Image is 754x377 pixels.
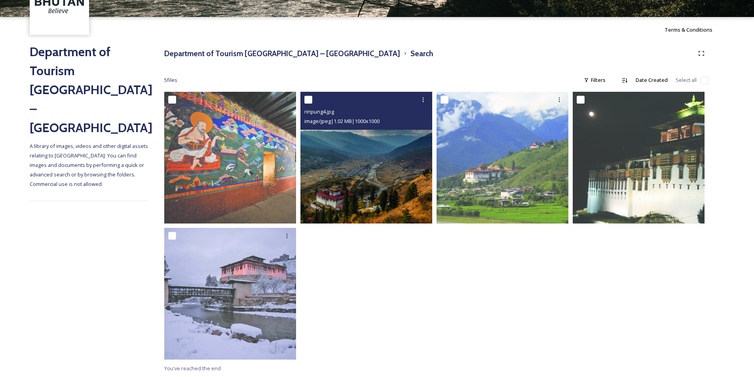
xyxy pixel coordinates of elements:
div: Filters [580,72,610,88]
span: Select all [676,76,697,84]
h2: Department of Tourism [GEOGRAPHIC_DATA] – [GEOGRAPHIC_DATA] [30,42,148,137]
div: Date Created [632,72,672,88]
img: rinpung5.jpg [164,92,296,224]
img: rinpung3.jpg [437,92,568,224]
img: rinpung4.jpg [300,92,432,224]
span: You've reached the end [164,365,221,372]
h3: Department of Tourism [GEOGRAPHIC_DATA] – [GEOGRAPHIC_DATA] [164,48,400,59]
img: rinpung1.jpg [164,228,296,360]
span: 5 file s [164,76,177,84]
span: image/jpeg | 1.02 MB | 1000 x 1000 [304,117,380,125]
span: rinpung4.jpg [304,108,334,115]
span: A library of images, videos and other digital assets relating to [GEOGRAPHIC_DATA]. You can find ... [30,142,149,188]
a: Terms & Conditions [665,25,724,34]
img: rinpung2.jpg [573,92,705,224]
span: Terms & Conditions [665,26,712,33]
h3: Search [410,48,433,59]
